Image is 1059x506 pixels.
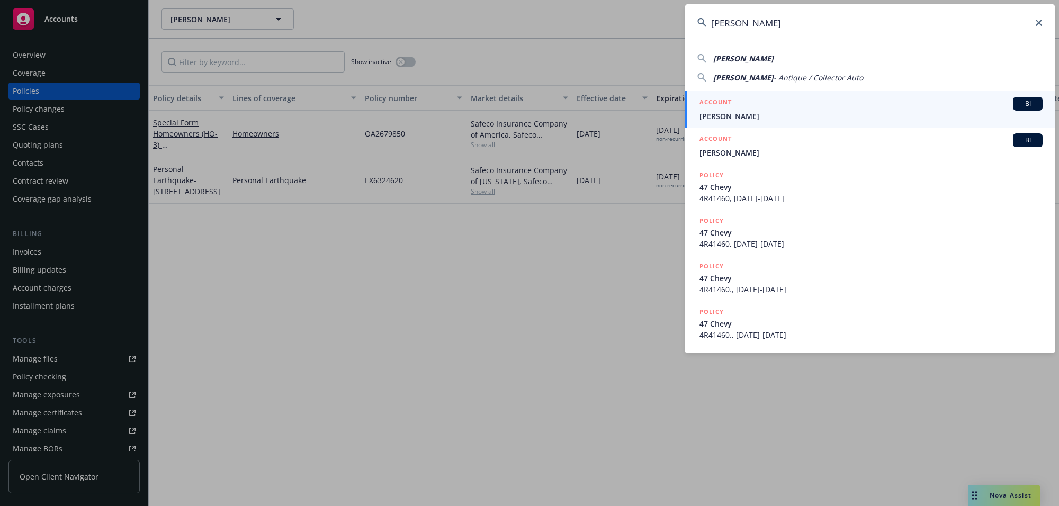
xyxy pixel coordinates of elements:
span: BI [1017,99,1038,109]
span: 4R41460., [DATE]-[DATE] [699,329,1043,340]
span: [PERSON_NAME] [699,111,1043,122]
span: 47 Chevy [699,318,1043,329]
h5: POLICY [699,306,724,317]
span: 47 Chevy [699,273,1043,284]
span: 4R41460., [DATE]-[DATE] [699,284,1043,295]
span: 47 Chevy [699,182,1043,193]
h5: POLICY [699,261,724,272]
input: Search... [685,4,1055,42]
span: 4R41460, [DATE]-[DATE] [699,193,1043,204]
a: POLICY47 Chevy4R41460, [DATE]-[DATE] [685,210,1055,255]
a: ACCOUNTBI[PERSON_NAME] [685,128,1055,164]
span: [PERSON_NAME] [699,147,1043,158]
span: [PERSON_NAME] [713,53,774,64]
h5: POLICY [699,215,724,226]
a: ACCOUNTBI[PERSON_NAME] [685,91,1055,128]
a: POLICY47 Chevy4R41460, [DATE]-[DATE] [685,164,1055,210]
span: 47 Chevy [699,227,1043,238]
span: 4R41460, [DATE]-[DATE] [699,238,1043,249]
span: [PERSON_NAME] [713,73,774,83]
span: BI [1017,135,1038,145]
a: POLICY47 Chevy4R41460., [DATE]-[DATE] [685,255,1055,301]
span: - Antique / Collector Auto [774,73,863,83]
a: POLICY47 Chevy4R41460., [DATE]-[DATE] [685,301,1055,346]
h5: POLICY [699,170,724,180]
h5: ACCOUNT [699,133,732,146]
h5: ACCOUNT [699,97,732,110]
